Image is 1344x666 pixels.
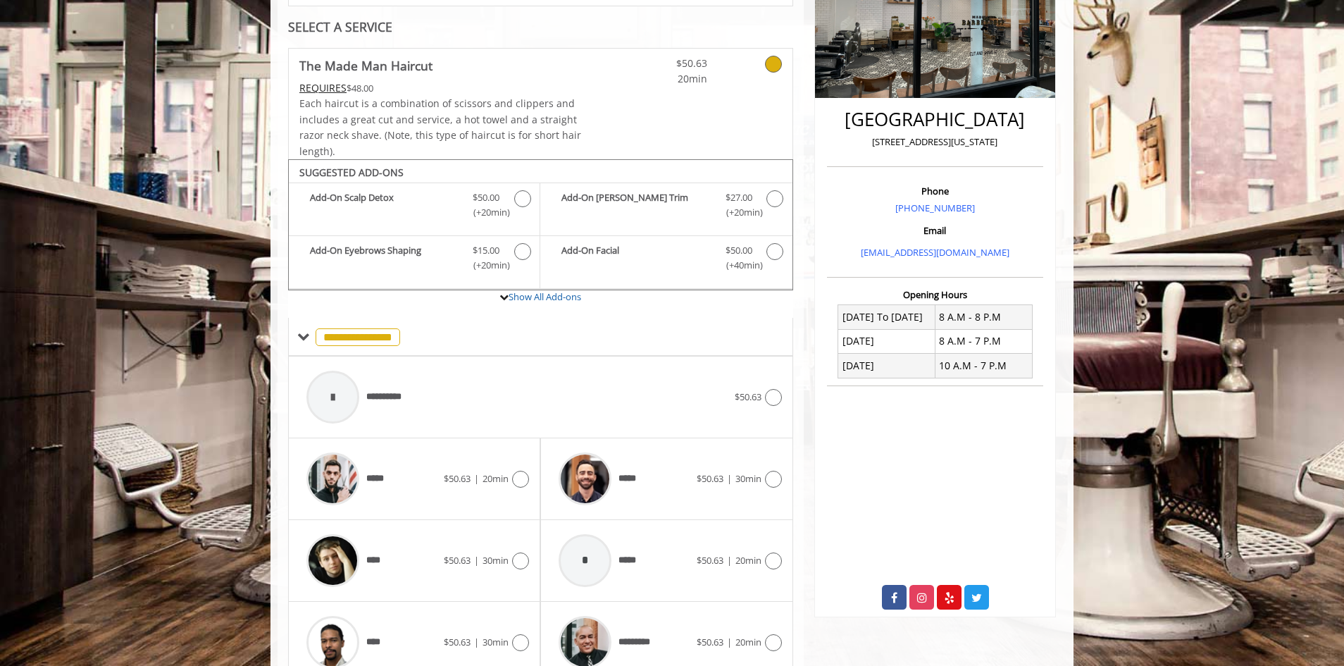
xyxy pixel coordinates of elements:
b: The Made Man Haircut [299,56,433,75]
td: 8 A.M - 8 P.M [935,305,1032,329]
td: [DATE] To [DATE] [838,305,935,329]
a: Show All Add-ons [509,290,581,303]
h2: [GEOGRAPHIC_DATA] [830,109,1040,130]
span: $15.00 [473,243,499,258]
span: $50.63 [735,390,761,403]
div: $48.00 [299,80,583,96]
span: $50.63 [444,636,471,648]
span: | [474,472,479,485]
span: | [474,554,479,567]
b: Add-On Eyebrows Shaping [310,243,459,273]
span: 30min [483,554,509,567]
span: (+20min ) [718,205,759,220]
span: 20min [483,472,509,485]
span: 20min [735,636,761,648]
h3: Email [830,226,1040,235]
span: | [727,472,732,485]
span: 20min [735,554,761,567]
span: | [474,636,479,648]
span: 30min [483,636,509,648]
td: 8 A.M - 7 P.M [935,329,1032,353]
div: SELECT A SERVICE [288,20,793,34]
label: Add-On Beard Trim [547,190,785,223]
span: $50.00 [473,190,499,205]
span: | [727,554,732,567]
span: $50.63 [697,554,723,567]
td: 10 A.M - 7 P.M [935,354,1032,378]
p: [STREET_ADDRESS][US_STATE] [830,135,1040,149]
span: (+20min ) [466,258,507,273]
label: Add-On Scalp Detox [296,190,533,223]
span: 20min [624,71,707,87]
span: $27.00 [726,190,752,205]
span: (+40min ) [718,258,759,273]
b: SUGGESTED ADD-ONS [299,166,404,179]
b: Add-On Scalp Detox [310,190,459,220]
span: $50.63 [697,472,723,485]
td: [DATE] [838,354,935,378]
span: $50.63 [444,472,471,485]
b: Add-On [PERSON_NAME] Trim [561,190,711,220]
label: Add-On Eyebrows Shaping [296,243,533,276]
span: $50.63 [444,554,471,567]
td: [DATE] [838,329,935,353]
span: $50.63 [697,636,723,648]
div: The Made Man Haircut Add-onS [288,159,793,290]
span: Each haircut is a combination of scissors and clippers and includes a great cut and service, a ho... [299,97,581,157]
label: Add-On Facial [547,243,785,276]
span: $50.63 [624,56,707,71]
span: (+20min ) [466,205,507,220]
a: [EMAIL_ADDRESS][DOMAIN_NAME] [861,246,1009,259]
span: | [727,636,732,648]
b: Add-On Facial [561,243,711,273]
h3: Phone [830,186,1040,196]
span: 30min [735,472,761,485]
h3: Opening Hours [827,290,1043,300]
span: $50.00 [726,243,752,258]
a: [PHONE_NUMBER] [895,202,975,214]
span: This service needs some Advance to be paid before we block your appointment [299,81,347,94]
